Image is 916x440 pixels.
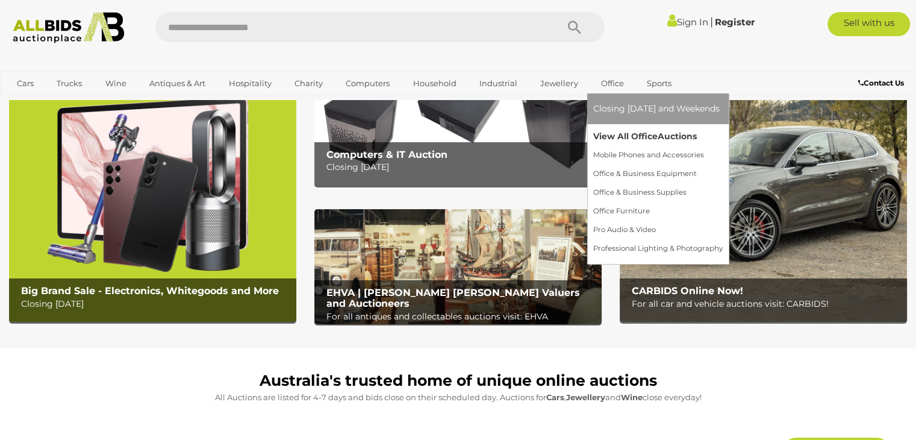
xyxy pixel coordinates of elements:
a: Household [405,74,464,93]
span: | [709,15,712,28]
a: Wine [98,74,134,93]
a: Sign In [667,16,708,28]
button: Search [544,12,605,42]
h1: Australia's trusted home of unique online auctions [15,372,901,389]
p: For all antiques and collectables auctions visit: EHVA [326,309,596,324]
a: Antiques & Art [142,74,213,93]
a: Big Brand Sale - Electronics, Whitegoods and More Big Brand Sale - Electronics, Whitegoods and Mo... [9,70,296,322]
a: Contact Us [858,77,907,90]
a: Hospitality [221,74,279,93]
a: Charity [287,74,331,93]
b: CARBIDS Online Now! [632,285,743,297]
a: Jewellery [532,74,585,93]
img: Big Brand Sale - Electronics, Whitegoods and More [9,70,296,322]
a: Sell with us [827,12,910,36]
a: Computers [338,74,397,93]
a: Industrial [472,74,525,93]
strong: Wine [621,392,643,402]
b: Big Brand Sale - Electronics, Whitegoods and More [21,285,279,297]
img: CARBIDS Online Now! [620,70,907,322]
a: Cars [9,74,42,93]
img: EHVA | Evans Hastings Valuers and Auctioneers [314,209,602,324]
strong: Jewellery [566,392,605,402]
a: CARBIDS Online Now! CARBIDS Online Now! For all car and vehicle auctions visit: CARBIDS! [620,70,907,322]
p: Closing [DATE] [21,297,290,312]
a: Computers & IT Auction Computers & IT Auction Closing [DATE] [314,70,602,185]
img: Allbids.com.au [7,12,131,43]
a: Office [593,74,632,93]
p: For all car and vehicle auctions visit: CARBIDS! [632,297,901,312]
b: Contact Us [858,78,904,87]
a: EHVA | Evans Hastings Valuers and Auctioneers EHVA | [PERSON_NAME] [PERSON_NAME] Valuers and Auct... [314,209,602,324]
a: Register [714,16,754,28]
a: Trucks [49,74,90,93]
img: Computers & IT Auction [314,70,602,185]
strong: Cars [546,392,564,402]
b: EHVA | [PERSON_NAME] [PERSON_NAME] Valuers and Auctioneers [326,287,580,309]
p: Closing [DATE] [326,160,596,175]
a: Sports [639,74,679,93]
a: [GEOGRAPHIC_DATA] [9,93,110,113]
p: All Auctions are listed for 4-7 days and bids close on their scheduled day. Auctions for , and cl... [15,391,901,404]
b: Computers & IT Auction [326,149,447,160]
